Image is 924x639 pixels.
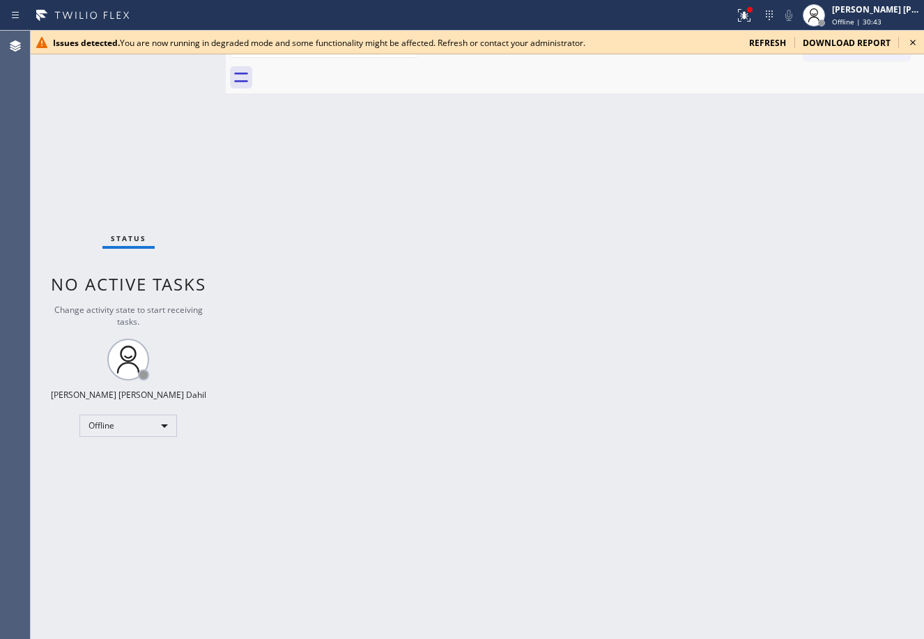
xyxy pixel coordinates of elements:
[749,37,786,49] span: refresh
[51,272,206,295] span: No active tasks
[79,415,177,437] div: Offline
[779,6,799,25] button: Mute
[803,37,891,49] span: download report
[111,233,146,243] span: Status
[51,389,206,401] div: [PERSON_NAME] [PERSON_NAME] Dahil
[832,17,881,26] span: Offline | 30:43
[832,3,920,15] div: [PERSON_NAME] [PERSON_NAME] Dahil
[53,37,738,49] div: You are now running in degraded mode and some functionality might be affected. Refresh or contact...
[54,304,203,328] span: Change activity state to start receiving tasks.
[53,37,120,49] b: Issues detected.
